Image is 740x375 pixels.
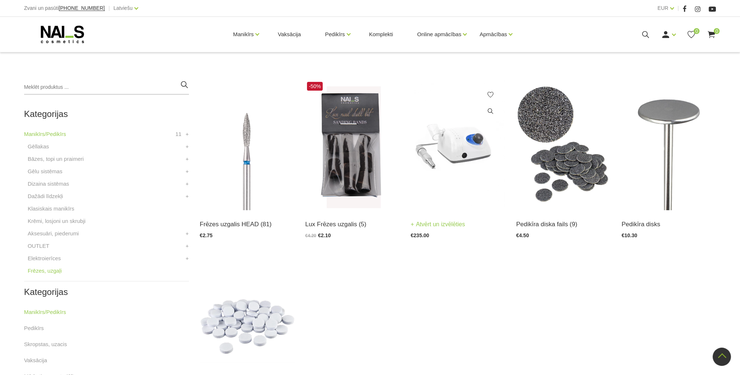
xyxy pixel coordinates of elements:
[305,233,316,238] span: €4.20
[694,28,699,34] span: 0
[28,254,61,263] a: Elektroierīces
[622,80,716,210] img: (SDM-15) - Pedikīra disks Ø 15mm (SDM-20) - Pedikīra disks Ø 20mm(SDM-25) - Pedikīra disks Ø 25mm...
[28,266,62,275] a: Frēzes, uzgaļi
[318,232,331,238] span: €2.10
[24,356,47,365] a: Vaksācija
[24,308,66,317] a: Manikīrs/Pedikīrs
[417,20,461,49] a: Online apmācības
[657,4,668,12] a: EUR
[28,204,75,213] a: Klasiskais manikīrs
[28,179,69,188] a: Dizaina sistēmas
[200,219,295,229] a: Frēzes uzgalis HEAD (81)
[186,192,189,201] a: +
[305,219,400,229] a: Lux Frēzes uzgalis (5)
[622,232,637,238] span: €10.30
[28,142,49,151] a: Gēllakas
[24,80,189,95] input: Meklēt produktus ...
[305,80,400,210] img: Frēzes uzgaļi ātrai un efektīvai gēla un gēllaku noņemšanai, aparāta manikīra un aparāta pedikīra...
[59,5,105,11] a: [PHONE_NUMBER]
[325,20,345,49] a: Pedikīrs
[28,192,63,201] a: Dažādi līdzekļi
[28,155,84,163] a: Bāzes, topi un praimeri
[307,82,323,91] span: -50%
[622,219,716,229] a: Pedikīra disks
[186,242,189,250] a: +
[186,254,189,263] a: +
[200,232,213,238] span: €2.75
[479,20,507,49] a: Apmācības
[363,17,399,52] a: Komplekti
[411,232,429,238] span: €235.00
[707,30,716,39] a: 0
[411,219,465,230] a: Atvērt un izvēlēties
[516,80,611,210] img: SDC-15(coarse)) - #100 - Pedikīra diska faili 100griti, Ø 15mm SDC-15(medium) - #180 - Pedikīra d...
[175,130,182,139] span: 11
[24,4,105,13] div: Zvani un pasūti
[186,179,189,188] a: +
[186,229,189,238] a: +
[233,20,254,49] a: Manikīrs
[24,340,67,349] a: Skropstas, uzacis
[714,28,720,34] span: 0
[28,229,79,238] a: Aksesuāri, piederumi
[186,167,189,176] a: +
[186,155,189,163] a: +
[186,130,189,139] a: +
[109,4,110,13] span: |
[28,217,86,226] a: Krēmi, losjoni un skrubji
[24,130,66,139] a: Manikīrs/Pedikīrs
[678,4,679,13] span: |
[687,30,696,39] a: 0
[200,80,295,210] img: Frēzes uzgaļi ātrai un efektīvai gēla un gēllaku noņemšanai, aparāta manikīra un aparāta pedikīra...
[272,17,307,52] a: Vaksācija
[516,232,529,238] span: €4.50
[516,219,611,229] a: Pedikīra diska fails (9)
[28,242,49,250] a: OUTLET
[24,109,189,119] h2: Kategorijas
[24,287,189,297] h2: Kategorijas
[28,167,62,176] a: Gēlu sistēmas
[186,142,189,151] a: +
[24,324,44,333] a: Pedikīrs
[411,80,505,210] img: Frēzes iekārta Strong 210/105L līdz 40 000 apgr. bez pedālis ― profesionāla ierīce aparāta manikī...
[114,4,133,12] a: Latviešu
